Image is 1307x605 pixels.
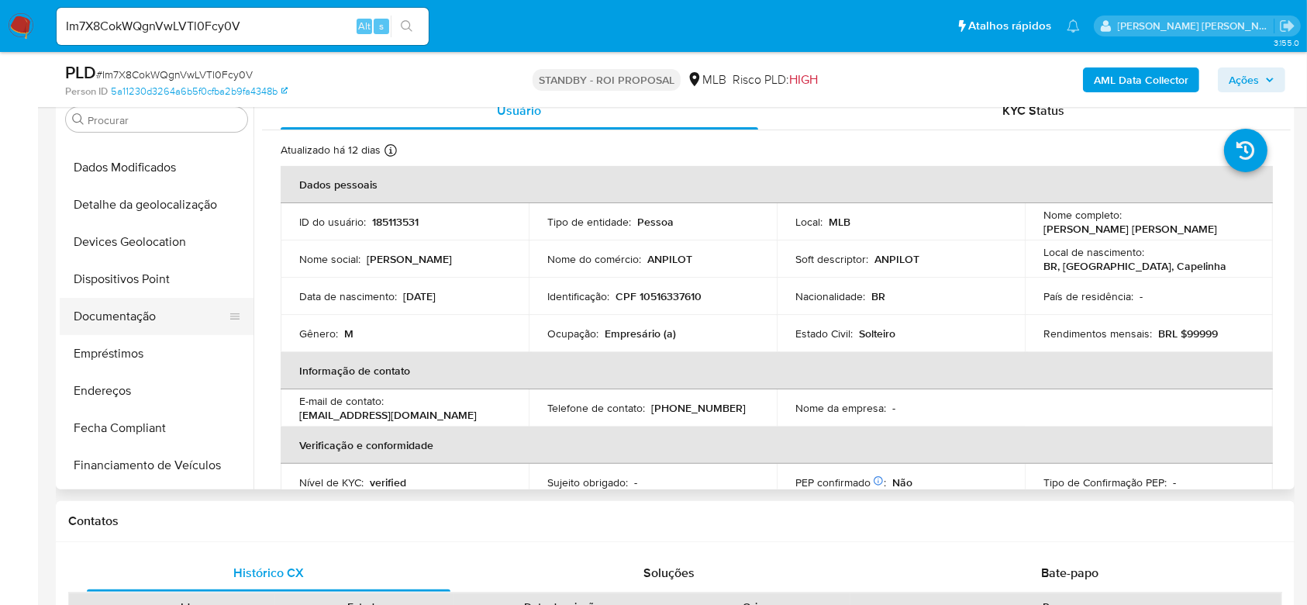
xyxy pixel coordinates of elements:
[1229,67,1259,92] span: Ações
[1083,67,1199,92] button: AML Data Collector
[1002,102,1064,119] span: KYC Status
[795,475,886,489] p: PEP confirmado :
[795,327,853,341] p: Estado Civil :
[281,143,381,157] p: Atualizado há 12 dias
[72,113,84,126] button: Procurar
[605,327,676,341] p: Empresário (a)
[651,401,746,415] p: [PHONE_NUMBER]
[547,252,641,266] p: Nome do comércio :
[1274,36,1299,49] span: 3.155.0
[344,327,353,341] p: M
[1043,327,1152,341] p: Rendimentos mensais :
[233,564,304,582] span: Histórico CX
[68,513,1282,529] h1: Contatos
[88,113,241,127] input: Procurar
[1118,19,1274,33] p: andrea.asantos@mercadopago.com.br
[1094,67,1188,92] b: AML Data Collector
[281,166,1273,203] th: Dados pessoais
[547,215,631,229] p: Tipo de entidade :
[647,252,692,266] p: ANPILOT
[60,484,253,521] button: Geral
[1043,222,1217,236] p: [PERSON_NAME] [PERSON_NAME]
[871,289,885,303] p: BR
[1041,564,1098,582] span: Bate-papo
[789,71,818,88] span: HIGH
[60,186,253,223] button: Detalhe da geolocalização
[111,85,288,99] a: 5a11230d3264a6b5f0cfba2b9fa4348b
[60,372,253,410] button: Endereços
[795,401,886,415] p: Nome da empresa :
[733,71,818,88] span: Risco PLD:
[637,215,674,229] p: Pessoa
[1043,245,1144,259] p: Local de nascimento :
[892,401,895,415] p: -
[281,427,1273,464] th: Verificação e conformidade
[281,352,1273,389] th: Informação de contato
[60,223,253,261] button: Devices Geolocation
[795,289,865,303] p: Nacionalidade :
[299,475,364,489] p: Nível de KYC :
[968,18,1051,34] span: Atalhos rápidos
[533,69,681,91] p: STANDBY - ROI PROPOSAL
[299,289,397,303] p: Data de nascimento :
[616,289,702,303] p: CPF 10516337610
[391,16,422,37] button: search-icon
[60,335,253,372] button: Empréstimos
[1067,19,1080,33] a: Notificações
[547,289,609,303] p: Identificação :
[795,252,868,266] p: Soft descriptor :
[1043,259,1226,273] p: BR, [GEOGRAPHIC_DATA], Capelinha
[372,215,419,229] p: 185113531
[299,394,384,408] p: E-mail de contato :
[634,475,637,489] p: -
[358,19,371,33] span: Alt
[1279,18,1295,34] a: Sair
[60,149,253,186] button: Dados Modificados
[1043,289,1133,303] p: País de residência :
[547,475,628,489] p: Sujeito obrigado :
[60,410,253,447] button: Fecha Compliant
[1158,327,1218,341] p: BRL $99999
[1043,475,1167,489] p: Tipo de Confirmação PEP :
[829,215,850,229] p: MLB
[1218,67,1285,92] button: Ações
[65,60,96,85] b: PLD
[367,252,452,266] p: [PERSON_NAME]
[874,252,919,266] p: ANPILOT
[57,16,429,36] input: Pesquise usuários ou casos...
[403,289,436,303] p: [DATE]
[1140,289,1143,303] p: -
[299,327,338,341] p: Gênero :
[379,19,384,33] span: s
[65,85,108,99] b: Person ID
[643,564,695,582] span: Soluções
[299,215,366,229] p: ID do usuário :
[687,71,726,88] div: MLB
[1173,475,1176,489] p: -
[547,401,645,415] p: Telefone de contato :
[547,327,598,341] p: Ocupação :
[299,408,477,422] p: [EMAIL_ADDRESS][DOMAIN_NAME]
[497,102,541,119] span: Usuário
[60,298,241,335] button: Documentação
[1043,208,1122,222] p: Nome completo :
[859,327,895,341] p: Solteiro
[795,215,822,229] p: Local :
[299,252,360,266] p: Nome social :
[96,67,253,82] span: # Im7X8CokWQgnVwLVTl0Fcy0V
[892,475,912,489] p: Não
[60,261,253,298] button: Dispositivos Point
[370,475,406,489] p: verified
[60,447,253,484] button: Financiamento de Veículos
